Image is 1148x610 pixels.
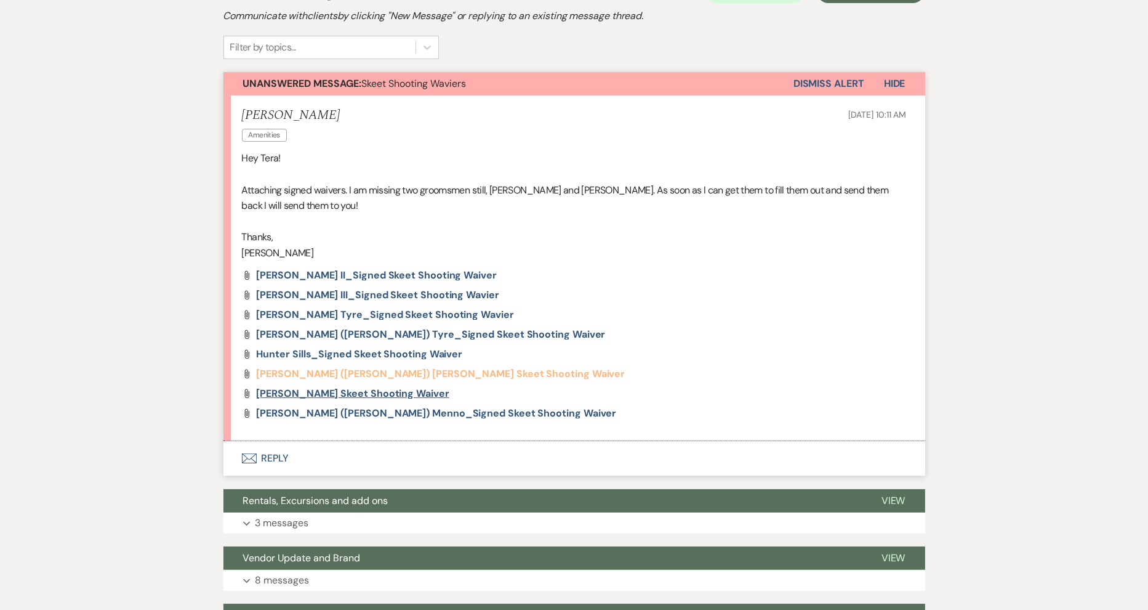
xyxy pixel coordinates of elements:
[230,40,296,55] div: Filter by topics...
[223,489,862,513] button: Rentals, Excursions and add ons
[257,367,625,380] span: [PERSON_NAME] ([PERSON_NAME]) [PERSON_NAME] Skeet Shooting Waiver
[242,150,907,166] p: Hey Tera!
[864,72,925,96] button: Hide
[242,229,907,245] p: Thanks,
[257,290,499,300] a: [PERSON_NAME] III_Signed Skeet Shooting Wavier
[257,407,617,420] span: [PERSON_NAME] ([PERSON_NAME]) Menno_Signed Skeet Shooting Waiver
[257,308,514,321] span: [PERSON_NAME] Tyre_Signed Skeet Shooting Wavier
[881,551,905,564] span: View
[257,330,606,340] a: [PERSON_NAME] ([PERSON_NAME]) Tyre_Signed Skeet Shooting Waiver
[257,328,606,341] span: [PERSON_NAME] ([PERSON_NAME]) Tyre_Signed Skeet Shooting Waiver
[257,409,617,418] a: [PERSON_NAME] ([PERSON_NAME]) Menno_Signed Skeet Shooting Waiver
[849,109,907,120] span: [DATE] 10:11 AM
[257,389,449,399] a: [PERSON_NAME] Skeet Shooting Waiver
[223,9,925,23] h2: Communicate with clients by clicking "New Message" or replying to an existing message thread.
[884,77,905,90] span: Hide
[257,369,625,379] a: [PERSON_NAME] ([PERSON_NAME]) [PERSON_NAME] Skeet Shooting Waiver
[223,547,862,570] button: Vendor Update and Brand
[223,513,925,534] button: 3 messages
[242,129,287,142] span: Amenities
[881,494,905,507] span: View
[793,72,864,96] button: Dismiss Alert
[223,441,925,476] button: Reply
[255,572,310,588] p: 8 messages
[243,494,388,507] span: Rentals, Excursions and add ons
[255,515,309,531] p: 3 messages
[862,489,925,513] button: View
[242,108,340,123] h5: [PERSON_NAME]
[257,270,497,280] a: [PERSON_NAME] II_Signed Skeet Shooting Waiver
[243,77,467,90] span: Skeet Shooting Waviers
[257,288,499,301] span: [PERSON_NAME] III_Signed Skeet Shooting Wavier
[242,182,907,214] p: Attaching signed waivers. I am missing two groomsmen still, [PERSON_NAME] and [PERSON_NAME]. As s...
[242,245,907,261] p: [PERSON_NAME]
[862,547,925,570] button: View
[243,551,361,564] span: Vendor Update and Brand
[257,387,449,400] span: [PERSON_NAME] Skeet Shooting Waiver
[257,310,514,320] a: [PERSON_NAME] Tyre_Signed Skeet Shooting Wavier
[257,349,463,359] a: Hunter Sills_Signed Skeet Shooting Waiver
[257,269,497,282] span: [PERSON_NAME] II_Signed Skeet Shooting Waiver
[223,570,925,591] button: 8 messages
[243,77,362,90] strong: Unanswered Message:
[223,72,793,96] button: Unanswered Message:Skeet Shooting Waviers
[257,348,463,360] span: Hunter Sills_Signed Skeet Shooting Waiver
